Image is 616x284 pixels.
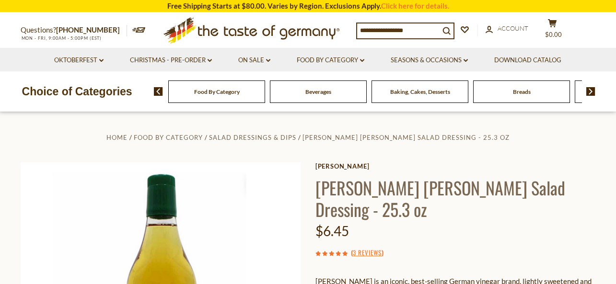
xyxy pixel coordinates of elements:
[106,134,128,141] a: Home
[586,87,595,96] img: next arrow
[315,162,596,170] a: [PERSON_NAME]
[381,1,449,10] a: Click here for details.
[513,88,531,95] a: Breads
[315,223,349,239] span: $6.45
[209,134,296,141] a: Salad Dressings & Dips
[56,25,120,34] a: [PHONE_NUMBER]
[494,55,561,66] a: Download Catalog
[390,88,450,95] a: Baking, Cakes, Desserts
[194,88,240,95] a: Food By Category
[130,55,212,66] a: Christmas - PRE-ORDER
[315,177,596,220] h1: [PERSON_NAME] [PERSON_NAME] Salad Dressing - 25.3 oz
[134,134,203,141] a: Food By Category
[391,55,468,66] a: Seasons & Occasions
[238,55,270,66] a: On Sale
[351,248,384,257] span: ( )
[21,24,127,36] p: Questions?
[545,31,562,38] span: $0.00
[54,55,104,66] a: Oktoberfest
[297,55,364,66] a: Food By Category
[302,134,510,141] a: [PERSON_NAME] [PERSON_NAME] Salad Dressing - 25.3 oz
[21,35,102,41] span: MON - FRI, 9:00AM - 5:00PM (EST)
[154,87,163,96] img: previous arrow
[305,88,331,95] a: Beverages
[353,248,382,258] a: 3 Reviews
[498,24,528,32] span: Account
[538,19,567,43] button: $0.00
[486,23,528,34] a: Account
